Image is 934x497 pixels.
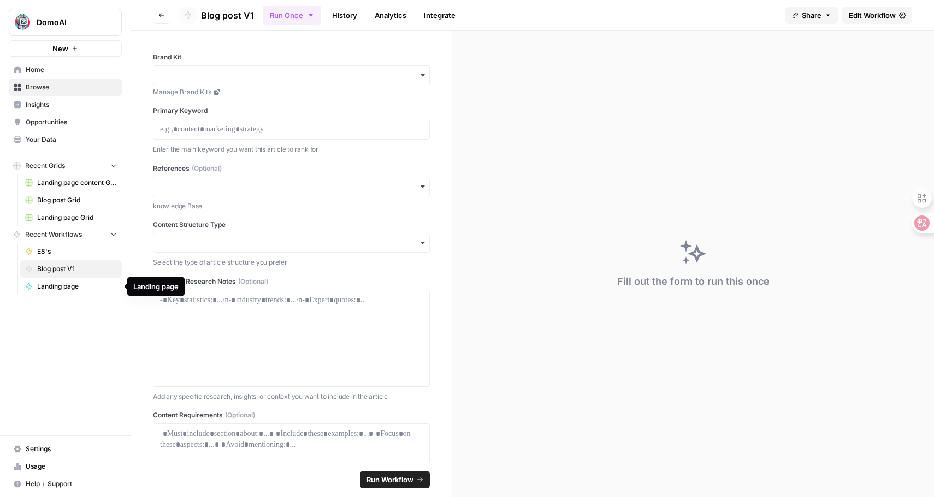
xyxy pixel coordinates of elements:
span: Blog post V1 [37,264,117,274]
span: Your Data [26,135,117,145]
a: Insights [9,96,122,113]
a: E8's [20,243,122,260]
label: References [153,164,430,173]
span: Settings [26,444,117,454]
span: Landing page [37,282,117,291]
a: Usage [9,458,122,475]
span: Landing page Grid [37,213,117,223]
a: History [326,7,364,24]
a: Integrate [417,7,462,24]
span: Run Workflow [366,474,413,485]
label: Content Requirements [153,410,430,420]
button: New [9,40,122,57]
span: Recent Workflows [25,230,82,239]
button: Workspace: DomoAI [9,9,122,36]
span: Recent Grids [25,161,65,171]
a: Opportunities [9,113,122,131]
span: Opportunities [26,117,117,127]
img: DomoAI Logo [13,13,32,32]
span: E8's [37,247,117,256]
a: Blog post V1 [20,260,122,278]
a: Landing page [20,278,122,295]
label: Additional Research Notes [153,277,430,286]
p: Add any specific research, insights, or context you want to include in the article [153,391,430,402]
button: Run Workflow [360,471,430,488]
div: Fill out the form to run this once [617,274,770,289]
p: Enter the main keyword you want this article to rank for [153,144,430,155]
a: Home [9,61,122,79]
a: Blog post V1 [179,7,254,24]
span: Usage [26,462,117,471]
span: Home [26,65,117,75]
button: Share [785,7,838,24]
span: Landing page content Grid [37,178,117,188]
button: Help + Support [9,475,122,493]
span: (Optional) [225,410,255,420]
p: Select the type of article structure you prefer [153,257,430,268]
p: knowledge Base [153,201,430,212]
button: Recent Workflows [9,226,122,243]
button: Run Once [263,6,321,25]
span: (Optional) [192,164,222,173]
a: Settings [9,440,122,458]
a: Analytics [368,7,413,24]
span: Edit Workflow [849,10,896,21]
span: New [52,43,68,54]
a: Landing page content Grid [20,174,122,191]
span: Blog post Grid [37,195,117,205]
div: Landing page [133,281,179,292]
label: Primary Keyword [153,106,430,116]
span: (Optional) [238,277,268,286]
span: DomoAI [37,17,103,28]
span: Blog post V1 [201,9,254,22]
label: Content Structure Type [153,220,430,230]
a: Landing page Grid [20,209,122,226]
button: Recent Grids [9,158,122,174]
span: Browse [26,82,117,92]
a: Browse [9,79,122,96]
a: Blog post Grid [20,191,122,209]
a: Manage Brand Kits [153,87,430,97]
label: Brand Kit [153,52,430,62]
span: Help + Support [26,479,117,489]
span: Insights [26,100,117,110]
span: Share [802,10,821,21]
a: Edit Workflow [842,7,912,24]
a: Your Data [9,131,122,148]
